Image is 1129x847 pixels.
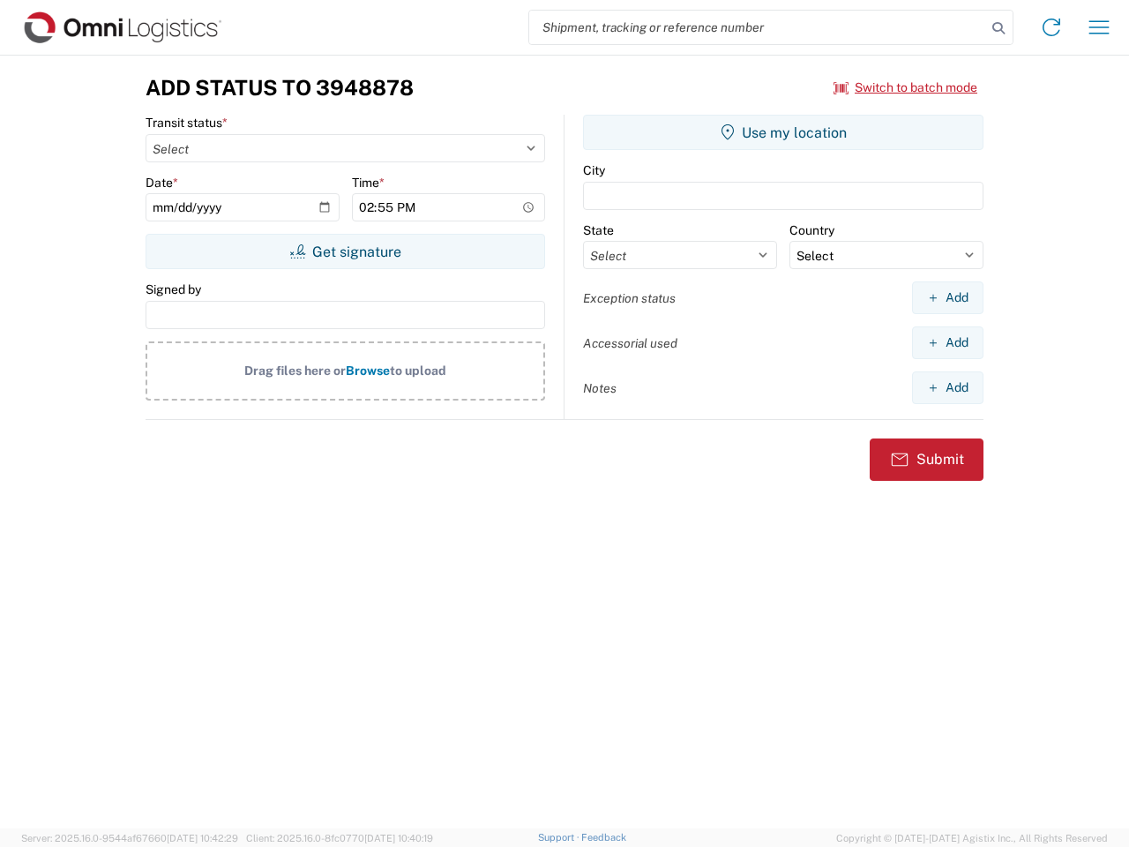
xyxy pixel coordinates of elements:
[146,115,228,131] label: Transit status
[146,75,414,101] h3: Add Status to 3948878
[912,326,983,359] button: Add
[581,832,626,843] a: Feedback
[244,364,346,378] span: Drag files here or
[246,833,433,843] span: Client: 2025.16.0-8fc0770
[529,11,986,44] input: Shipment, tracking or reference number
[146,281,201,297] label: Signed by
[583,115,983,150] button: Use my location
[789,222,834,238] label: Country
[146,175,178,191] label: Date
[146,234,545,269] button: Get signature
[583,335,677,351] label: Accessorial used
[352,175,385,191] label: Time
[21,833,238,843] span: Server: 2025.16.0-9544af67660
[583,162,605,178] label: City
[390,364,446,378] span: to upload
[583,222,614,238] label: State
[167,833,238,843] span: [DATE] 10:42:29
[836,830,1108,846] span: Copyright © [DATE]-[DATE] Agistix Inc., All Rights Reserved
[870,438,983,481] button: Submit
[583,380,617,396] label: Notes
[346,364,390,378] span: Browse
[912,371,983,404] button: Add
[834,73,977,102] button: Switch to batch mode
[538,832,582,843] a: Support
[364,833,433,843] span: [DATE] 10:40:19
[583,290,676,306] label: Exception status
[912,281,983,314] button: Add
